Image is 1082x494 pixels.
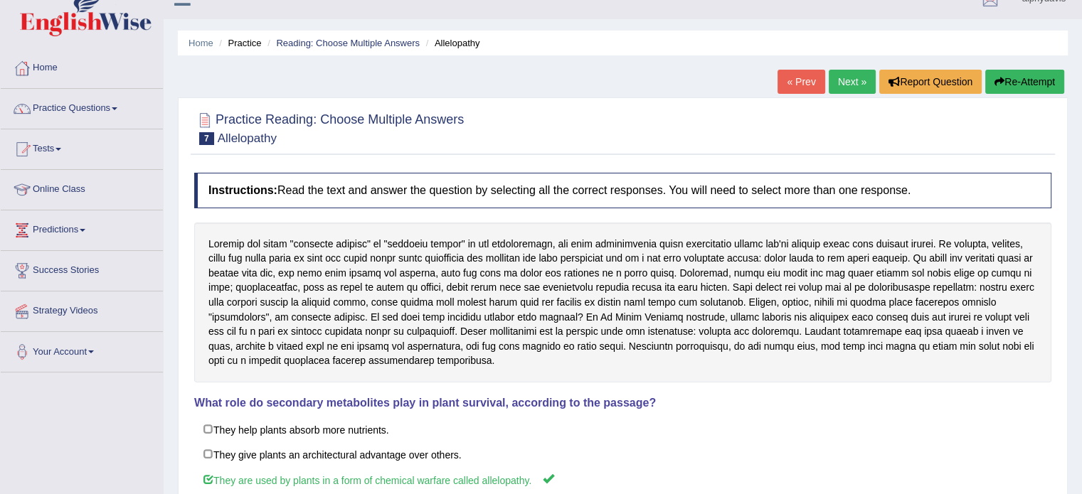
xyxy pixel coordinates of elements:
a: Home [189,38,213,48]
a: Your Account [1,332,163,367]
a: Success Stories [1,251,163,286]
label: They give plants an architectural advantage over others. [194,441,1051,467]
div: Loremip dol sitam "consecte adipisc" el "seddoeiu tempor" in utl etdoloremagn, ali enim adminimve... [194,222,1051,382]
b: Instructions: [208,184,277,196]
h4: Read the text and answer the question by selecting all the correct responses. You will need to se... [194,173,1051,208]
a: Reading: Choose Multiple Answers [276,38,420,48]
a: Practice Questions [1,89,163,124]
button: Report Question [879,70,982,94]
a: Tests [1,129,163,165]
a: Home [1,48,163,84]
li: Allelopathy [423,36,480,50]
li: Practice [216,36,261,50]
label: They are used by plants in a form of chemical warfare called allelopathy. [194,466,1051,493]
button: Re-Attempt [985,70,1064,94]
label: They help plants absorb more nutrients. [194,417,1051,442]
span: 7 [199,132,214,145]
h2: Practice Reading: Choose Multiple Answers [194,109,464,145]
a: Online Class [1,170,163,205]
a: Next » [829,70,876,94]
a: Strategy Videos [1,291,163,327]
h4: What role do secondary metabolites play in plant survival, according to the passage? [194,397,1051,409]
small: Allelopathy [218,131,277,145]
a: Predictions [1,210,163,246]
a: « Prev [778,70,824,94]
